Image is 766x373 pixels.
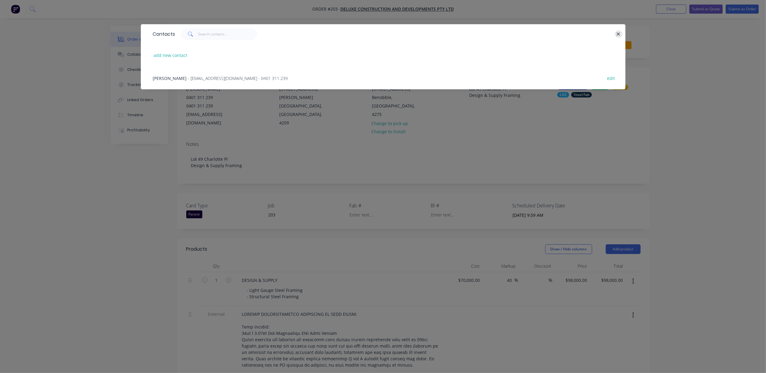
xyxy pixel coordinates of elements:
[604,74,618,82] button: edit
[150,25,175,44] div: Contacts
[153,75,187,81] span: [PERSON_NAME]
[151,51,191,59] button: add new contact
[188,75,288,81] span: - [EMAIL_ADDRESS][DOMAIN_NAME] - 0401 311 239
[198,28,257,40] input: Search contacts...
